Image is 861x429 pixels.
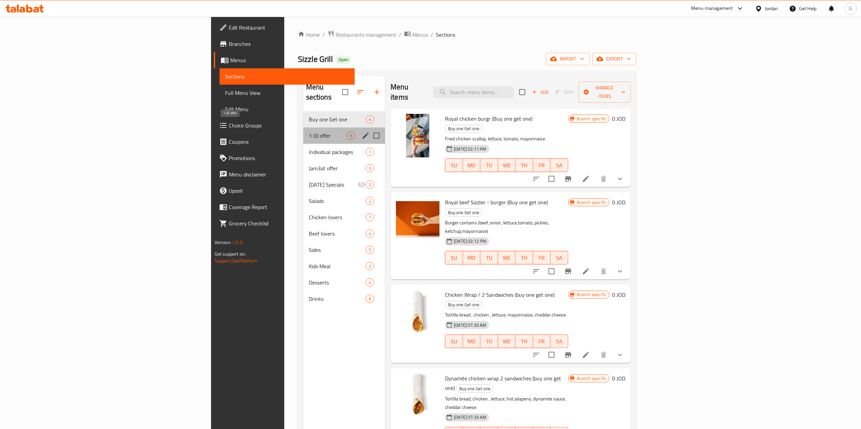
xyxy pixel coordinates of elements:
[445,158,463,172] button: SU
[529,87,551,98] button: Add
[396,198,440,241] img: Royal beef Sizzler - burger (Buy one get one)
[612,263,628,279] button: show more
[445,301,482,309] span: Buy one Get one
[214,166,355,183] a: Menu disclaimer
[214,19,355,36] a: Edit Restaurant
[612,347,628,363] button: show more
[483,253,495,263] span: TU
[574,291,609,298] span: Branch specific
[303,291,385,307] div: Drinks8
[765,5,778,12] div: Jordan
[229,23,349,32] span: Edit Restaurant
[445,209,482,217] span: Buy one Get one
[303,111,385,127] div: Buy one Get one4
[225,105,349,113] span: Edit Menu
[515,251,533,264] button: TH
[309,262,366,270] span: Kids Meal
[229,121,349,130] span: Choice Groups
[309,181,357,189] span: [DATE] Specials
[214,256,258,265] a: Support.OpsPlatform
[518,160,530,170] span: TH
[309,115,366,123] div: Buy one Get one
[399,31,401,39] li: /
[463,251,481,264] button: MO
[560,347,576,363] button: Branch-specific-item
[553,253,565,263] span: SA
[544,348,559,362] span: Select to update
[214,250,246,258] span: Get support on:
[229,154,349,162] span: Promotions
[531,88,549,96] span: Add
[595,347,612,363] button: delete
[551,251,568,264] button: SA
[229,219,349,227] span: Grocery Checklist
[448,337,460,346] span: SU
[347,133,355,139] span: 5
[328,30,396,39] a: Restaurants management
[433,86,514,98] input: search
[612,114,625,123] h6: 0 JOD
[214,238,231,247] span: Version:
[445,135,568,143] p: Fried chicken scallop, lettuce, tomato, mayonnaise
[445,334,463,348] button: SU
[298,30,637,39] nav: breadcrumb
[582,175,590,183] a: Edit menu item
[361,131,371,141] button: edit
[366,115,374,123] div: items
[553,337,565,346] span: SA
[551,87,579,98] span: Select section first
[214,52,355,68] a: Menus
[457,385,493,393] span: Buy one Get one
[366,213,374,221] div: items
[220,101,355,117] a: Edit Menu
[366,148,374,156] div: items
[498,251,516,264] button: WE
[229,187,349,195] span: Upsell
[309,148,366,156] span: Individual packages
[498,334,516,348] button: WE
[612,171,628,187] button: show more
[309,295,366,303] span: Drinks
[584,84,625,101] span: Manage items
[366,262,374,270] div: items
[529,87,551,98] span: Add item
[579,82,631,103] button: Manage items
[338,85,352,99] span: Select all sections
[404,30,428,39] a: Menus
[229,138,349,146] span: Coupons
[309,213,366,221] div: Chicken lovers
[214,134,355,150] a: Coupons
[546,53,590,65] button: import
[466,160,478,170] span: MO
[533,251,551,264] button: FR
[214,117,355,134] a: Choice Groups
[544,264,559,278] span: Select to update
[309,246,366,254] div: Sides
[445,251,463,264] button: SU
[445,125,482,133] span: Buy one Get one
[303,193,385,209] div: Salads2
[352,84,369,100] span: Sort sections
[390,82,425,102] h2: Menu items
[303,209,385,225] div: Chicken lovers7
[225,89,349,97] span: Full Menu View
[616,175,624,183] svg: Show Choices
[232,238,243,247] span: 1.0.0
[412,31,428,39] span: Menus
[229,203,349,211] span: Coverage Report
[553,160,565,170] span: SA
[214,36,355,52] a: Branches
[466,253,478,263] span: MO
[466,337,478,346] span: MO
[582,351,590,359] a: Edit menu item
[498,158,516,172] button: WE
[612,290,625,299] h6: 0 JOD
[309,132,347,140] span: 1 JD offer
[574,375,609,382] span: Branch specific
[303,144,385,160] div: Individual packages1
[303,225,385,242] div: Beef lovers4
[518,337,530,346] span: TH
[448,160,460,170] span: SU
